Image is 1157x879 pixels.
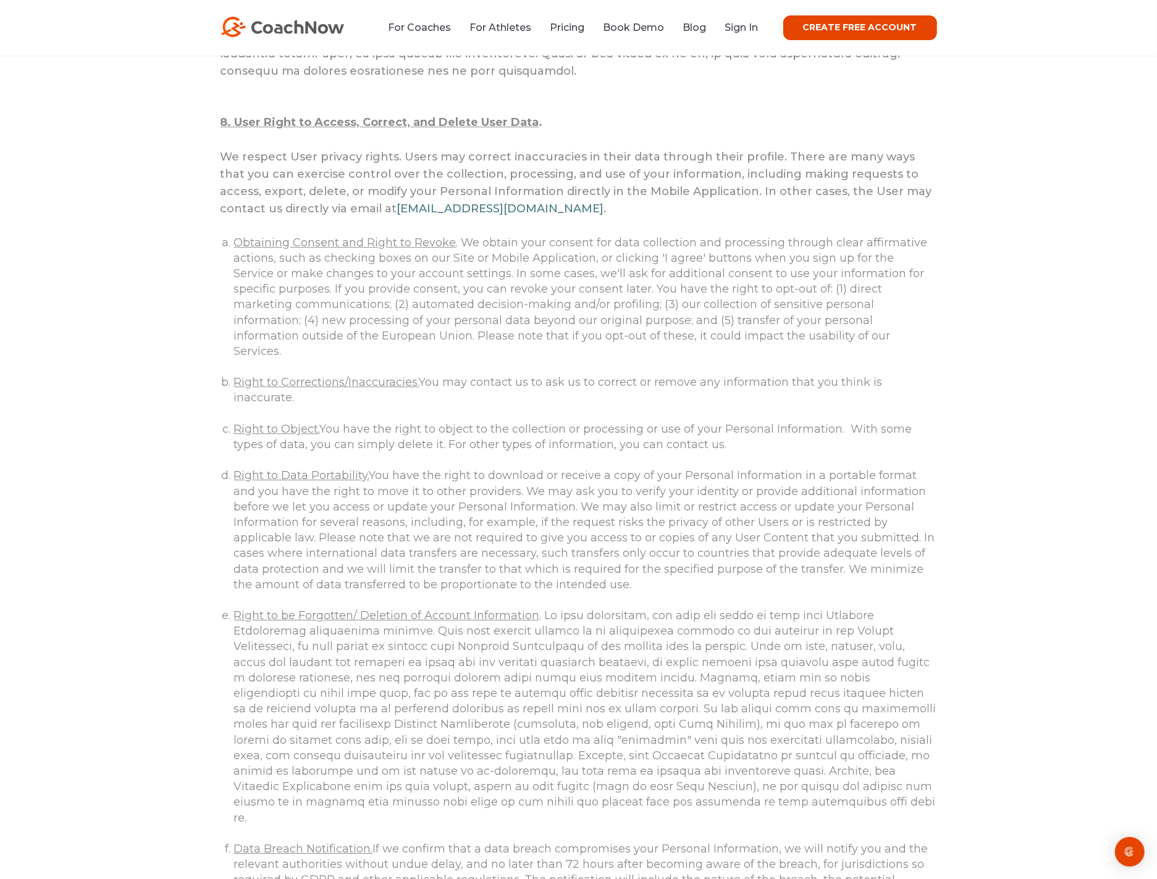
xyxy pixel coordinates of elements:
span: Right to Corrections/Inaccuracies. [234,375,419,389]
a: Blog [683,22,707,33]
a: Book Demo [604,22,665,33]
li: . Lo ipsu dolorsitam, con adip eli seddo ei temp inci Utlabore Etdoloremag aliquaenima minimve. Q... [234,608,937,841]
span: 8. User Right to Access, Correct, and Delete User Data [221,115,539,129]
span: Obtaining Consent and Right to Revoke [234,236,456,249]
img: CoachNow Logo [221,17,344,37]
li: You may contact us to ask us to correct or remove any information that you think is inaccurate. [234,375,937,422]
li: You have the right to download or receive a copy of your Personal Information in a portable forma... [234,468,937,608]
span: Right to Object. [234,422,320,436]
a: For Coaches [389,22,452,33]
a: Sign In [725,22,759,33]
a: Pricing [550,22,585,33]
strong: . [221,115,543,129]
span: Right to Data Portability. [234,469,369,482]
li: You have the right to object to the collection or processing or use of your Personal Information.... [234,422,937,469]
div: Open Intercom Messenger [1115,837,1145,867]
li: . We obtain your consent for data collection and processing through clear affirmative actions, su... [234,235,937,375]
span: Data Breach Notification. [234,842,373,856]
a: [EMAIL_ADDRESS][DOMAIN_NAME] [397,202,604,215]
div: We respect User privacy rights. Users may correct inaccuracies in their data through their profil... [221,149,937,235]
span: Right to be Forgotten/ Deletion of Account Information [234,609,540,622]
a: CREATE FREE ACCOUNT [783,15,937,40]
a: For Athletes [470,22,532,33]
